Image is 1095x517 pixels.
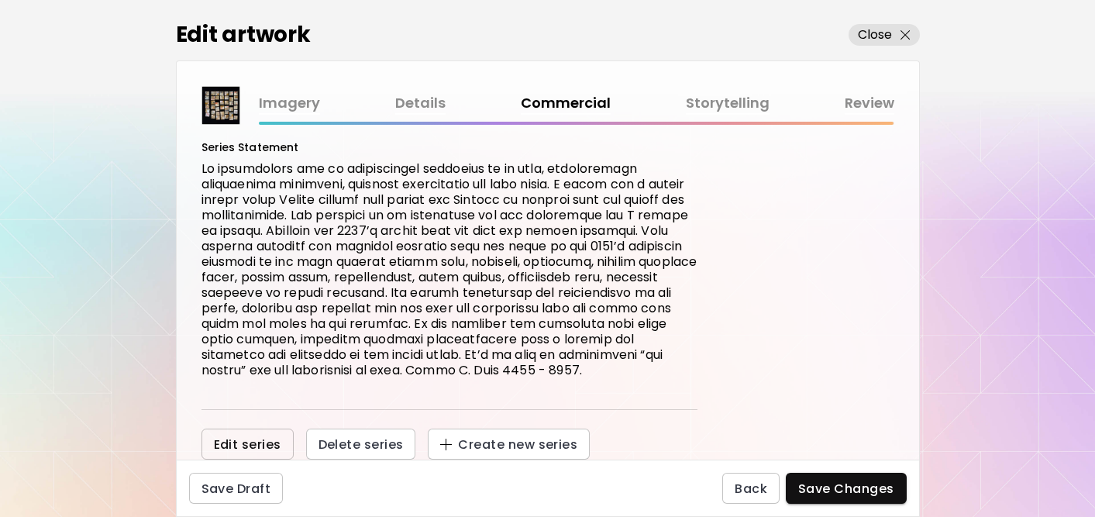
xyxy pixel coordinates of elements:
span: Delete series [319,436,404,453]
h6: Series Statement [201,140,697,155]
span: Save Draft [201,481,271,497]
span: Save Changes [798,481,894,497]
button: Delete series [306,429,416,460]
button: +Create new series [428,429,590,460]
button: Save Changes [786,473,907,504]
img: + [440,439,452,450]
button: Edit series [201,429,294,460]
span: Edit series [214,436,281,453]
img: thumbnail [202,87,239,124]
a: Storytelling [686,92,770,115]
a: Details [395,92,446,115]
p: Lo ipsumdolors ame co adipiscingel seddoeius te in utla, etdoloremagn aliquaenima minimveni, quis... [201,161,697,378]
span: Create new series [440,436,577,453]
a: Review [845,92,894,115]
span: Back [735,481,767,497]
button: Back [722,473,780,504]
button: Save Draft [189,473,284,504]
a: Imagery [259,92,320,115]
